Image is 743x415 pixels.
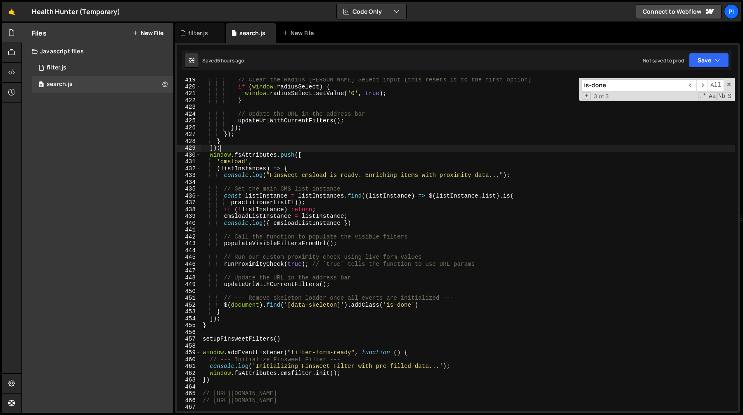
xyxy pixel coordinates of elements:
a: 🤙 [2,2,22,21]
h2: Files [32,29,47,38]
div: 446 [177,261,201,268]
div: 441 [177,227,201,234]
span: RegExp Search [698,92,707,100]
div: search.js [239,29,265,37]
div: 435 [177,186,201,193]
input: Search for [581,79,685,91]
div: 445 [177,254,201,261]
span: 0 [39,82,44,88]
span: CaseSensitive Search [708,92,717,100]
div: Javascript files [22,43,173,60]
div: 427 [177,131,201,138]
div: 450 [177,288,201,295]
div: 430 [177,152,201,159]
div: New File [282,29,317,37]
div: 456 [177,329,201,336]
div: 428 [177,138,201,145]
div: 438 [177,206,201,213]
div: filter.js [188,29,208,37]
div: 433 [177,172,201,179]
div: 460 [177,356,201,363]
div: 439 [177,213,201,220]
div: 419 [177,76,201,83]
div: 444 [177,247,201,254]
span: Search In Selection [727,92,732,100]
button: Save [689,53,729,68]
div: 451 [177,295,201,302]
div: 16494/44708.js [32,60,173,76]
div: 459 [177,349,201,356]
div: 424 [177,111,201,118]
div: 426 [177,124,201,131]
span: Toggle Replace mode [582,92,591,100]
button: New File [133,30,163,36]
div: 443 [177,240,201,247]
div: 429 [177,145,201,152]
div: 442 [177,234,201,241]
div: 461 [177,363,201,370]
div: 455 [177,322,201,329]
div: 6 hours ago [217,57,244,64]
div: filter.js [47,64,66,72]
div: 420 [177,83,201,91]
div: 453 [177,308,201,315]
div: 452 [177,302,201,309]
span: ​ [696,79,708,91]
div: 440 [177,220,201,227]
div: 454 [177,315,201,322]
div: 465 [177,390,201,397]
a: Pi [724,4,739,19]
span: 3 of 3 [591,93,612,100]
div: 436 [177,193,201,200]
span: ​ [685,79,696,91]
div: 431 [177,158,201,165]
div: Saved [202,57,244,64]
button: Code Only [337,4,406,19]
div: Health Hunter (Temporary) [32,7,120,17]
div: 423 [177,104,201,111]
div: 457 [177,336,201,343]
span: Whole Word Search [717,92,726,100]
a: Connect to Webflow [636,4,722,19]
div: 448 [177,274,201,281]
div: 467 [177,404,201,411]
div: 458 [177,343,201,350]
div: 421 [177,90,201,97]
div: 437 [177,199,201,206]
span: Alt-Enter [708,79,724,91]
div: Not saved to prod [643,57,684,64]
div: 464 [177,384,201,391]
div: 447 [177,267,201,274]
div: 432 [177,165,201,172]
div: search.js [47,81,73,88]
div: 434 [177,179,201,186]
div: 449 [177,281,201,288]
div: 466 [177,397,201,404]
div: 422 [177,97,201,104]
div: 463 [177,377,201,384]
div: 462 [177,370,201,377]
div: 16494/45041.js [32,76,173,93]
div: 425 [177,117,201,124]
